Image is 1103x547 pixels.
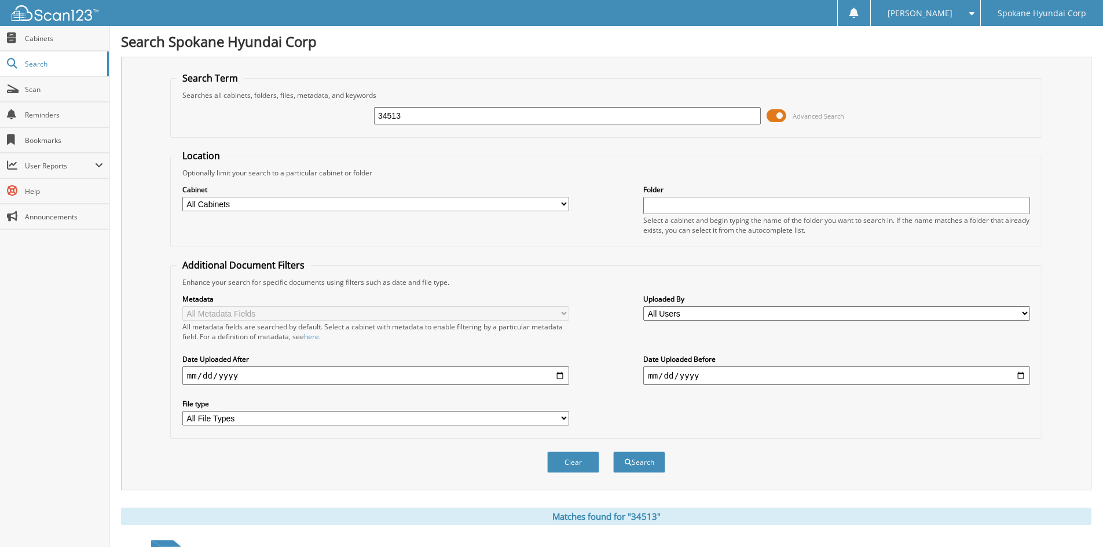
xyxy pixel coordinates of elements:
h1: Search Spokane Hyundai Corp [121,32,1091,51]
legend: Additional Document Filters [177,259,310,271]
button: Clear [547,451,599,473]
span: User Reports [25,161,95,171]
span: Scan [25,85,103,94]
label: Date Uploaded After [182,354,569,364]
legend: Location [177,149,226,162]
label: Metadata [182,294,569,304]
span: Reminders [25,110,103,120]
div: Matches found for "34513" [121,508,1091,525]
span: Spokane Hyundai Corp [998,10,1086,17]
label: Uploaded By [643,294,1030,304]
label: Date Uploaded Before [643,354,1030,364]
div: Searches all cabinets, folders, files, metadata, and keywords [177,90,1036,100]
button: Search [613,451,665,473]
div: Optionally limit your search to a particular cabinet or folder [177,168,1036,178]
label: Folder [643,185,1030,194]
span: Advanced Search [793,112,844,120]
legend: Search Term [177,72,244,85]
input: start [182,366,569,385]
span: Search [25,59,101,69]
img: scan123-logo-white.svg [12,5,98,21]
span: Announcements [25,212,103,222]
input: end [643,366,1030,385]
span: Bookmarks [25,135,103,145]
div: Enhance your search for specific documents using filters such as date and file type. [177,277,1036,287]
span: [PERSON_NAME] [888,10,952,17]
label: Cabinet [182,185,569,194]
span: Cabinets [25,34,103,43]
a: here [304,332,319,342]
label: File type [182,399,569,409]
div: All metadata fields are searched by default. Select a cabinet with metadata to enable filtering b... [182,322,569,342]
span: Help [25,186,103,196]
div: Select a cabinet and begin typing the name of the folder you want to search in. If the name match... [643,215,1030,235]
